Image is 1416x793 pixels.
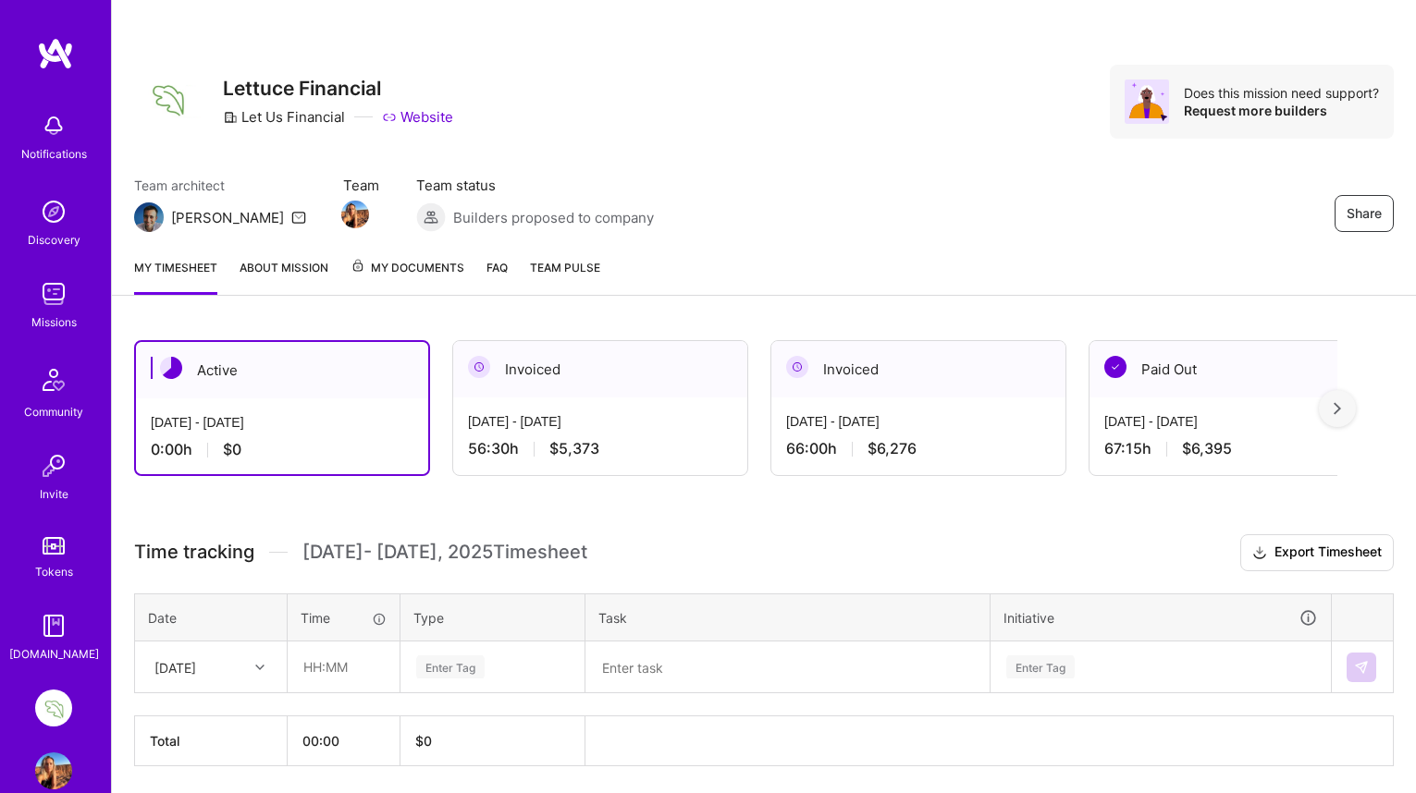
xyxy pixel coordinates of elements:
span: My Documents [351,258,464,278]
div: 66:00 h [786,439,1051,458]
a: Website [382,107,453,127]
img: User Avatar [35,752,72,789]
img: Lettuce Financial [35,689,72,726]
div: Tokens [35,562,73,581]
div: Initiative [1004,607,1318,628]
div: [DATE] [154,657,196,677]
span: Team Pulse [530,261,600,274]
div: Does this mission need support? [1184,84,1379,102]
span: Team architect [134,176,306,195]
div: Community [24,402,83,421]
img: bell [35,107,72,144]
img: Company Logo [134,67,201,130]
img: right [1334,402,1341,415]
div: Invoiced [771,341,1065,397]
a: My Documents [351,258,464,295]
span: Share [1347,204,1382,223]
th: Type [400,593,585,641]
span: $0 [223,440,241,459]
i: icon CompanyGray [223,110,238,125]
button: Export Timesheet [1240,534,1394,571]
div: Let Us Financial [223,107,345,127]
div: Paid Out [1090,341,1384,397]
a: Team Member Avatar [343,199,367,230]
img: Community [31,358,76,402]
span: $6,276 [868,439,917,458]
img: guide book [35,607,72,644]
img: Invite [35,447,72,484]
i: icon Mail [291,210,306,225]
img: Team Architect [134,202,164,232]
div: [DATE] - [DATE] [786,412,1051,432]
div: Missions [31,312,77,332]
span: Team [343,176,379,195]
img: teamwork [35,275,72,312]
div: Active [136,342,428,398]
span: $ 0 [415,733,432,749]
span: $6,395 [1182,439,1232,458]
div: Invoiced [453,341,747,397]
span: [DATE] - [DATE] , 2025 Timesheet [302,541,587,564]
img: Submit [1354,660,1369,675]
i: icon Chevron [255,663,265,672]
th: Task [585,593,991,641]
button: Share [1335,195,1394,232]
div: [DATE] - [DATE] [468,412,733,432]
div: [PERSON_NAME] [171,208,284,227]
div: Notifications [21,144,87,164]
div: [DOMAIN_NAME] [9,644,99,664]
div: 0:00 h [151,440,413,459]
div: Time [301,608,387,628]
div: Invite [40,484,68,504]
h3: Lettuce Financial [223,77,453,100]
th: 00:00 [288,716,400,766]
div: [DATE] - [DATE] [151,413,413,433]
div: 67:15 h [1104,439,1369,458]
a: My timesheet [134,258,217,295]
div: Request more builders [1184,102,1379,119]
th: Date [135,593,288,641]
img: discovery [35,193,72,230]
div: 56:30 h [468,439,733,458]
img: Paid Out [1104,356,1127,378]
img: Active [160,357,182,379]
a: User Avatar [31,752,77,789]
i: icon Download [1252,543,1267,563]
img: Invoiced [468,356,490,378]
a: About Mission [240,258,328,295]
div: Enter Tag [1006,653,1075,681]
div: Enter Tag [416,653,485,681]
a: Team Pulse [530,258,600,295]
a: FAQ [486,258,508,295]
span: $5,373 [549,439,599,458]
img: logo [37,37,74,70]
input: HH:MM [289,642,399,691]
img: Builders proposed to company [416,202,446,232]
img: Invoiced [786,356,808,378]
img: tokens [43,537,65,555]
div: [DATE] - [DATE] [1104,412,1369,432]
a: Lettuce Financial [31,689,77,726]
div: Discovery [28,230,80,250]
span: Team status [416,176,654,195]
img: Team Member Avatar [341,201,369,228]
th: Total [135,716,288,766]
span: Builders proposed to company [453,208,654,227]
img: Avatar [1125,79,1169,124]
span: Time tracking [134,541,254,564]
